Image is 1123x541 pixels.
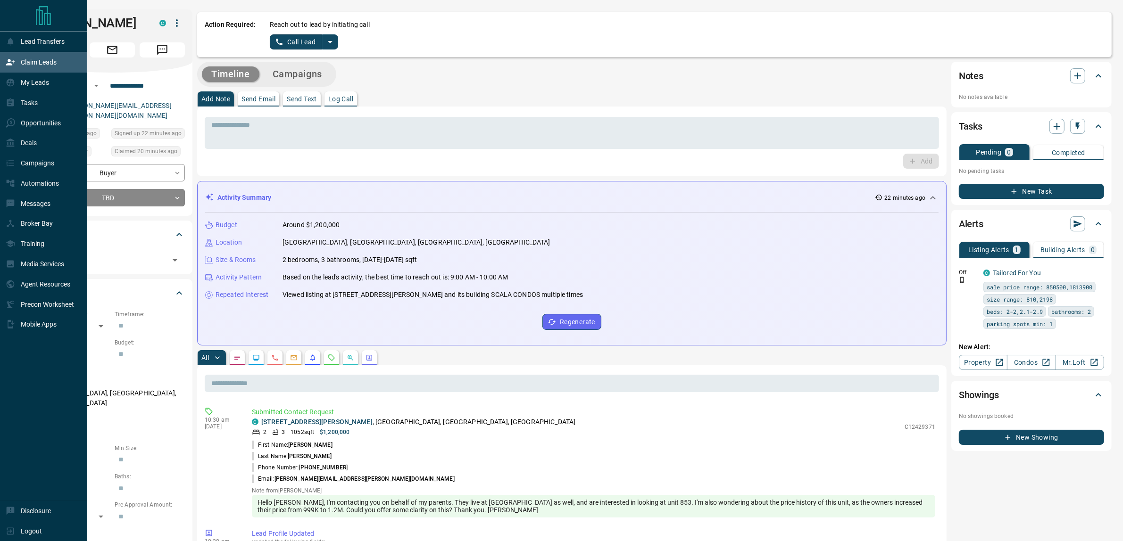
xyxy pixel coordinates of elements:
p: Pending [976,149,1001,156]
p: Reach out to lead by initiating call [270,20,370,30]
h1: [PERSON_NAME] [40,16,145,31]
p: Lead Profile Updated [252,529,935,539]
p: 0 [1091,246,1095,253]
p: Based on the lead's activity, the best time to reach out is: 9:00 AM - 10:00 AM [283,272,508,282]
p: Note from [PERSON_NAME] [252,487,935,494]
svg: Calls [271,354,279,361]
p: 1052 sqft [291,428,314,436]
p: Action Required: [205,20,256,49]
p: Min Size: [115,444,185,452]
p: [GEOGRAPHIC_DATA], [GEOGRAPHIC_DATA], [GEOGRAPHIC_DATA] [40,385,185,411]
span: bathrooms: 2 [1051,307,1091,316]
p: [GEOGRAPHIC_DATA], [GEOGRAPHIC_DATA], [GEOGRAPHIC_DATA], [GEOGRAPHIC_DATA] [283,238,550,247]
span: size range: 810,2198 [987,295,1053,304]
button: Open [168,254,182,267]
a: Mr.Loft [1056,355,1104,370]
p: 2 [263,428,266,436]
h2: Notes [959,68,983,83]
a: Property [959,355,1007,370]
p: 22 minutes ago [884,194,925,202]
p: Last Name: [252,452,332,460]
p: [DATE] [205,423,238,430]
div: Alerts [959,213,1104,235]
div: condos.ca [252,418,258,425]
svg: Listing Alerts [309,354,316,361]
div: Tags [40,223,185,246]
h2: Tasks [959,119,982,134]
svg: Push Notification Only [959,277,965,283]
p: Credit Score: [40,529,185,537]
button: New Task [959,184,1104,199]
p: No pending tasks [959,164,1104,178]
p: Location [216,238,242,247]
p: Submitted Contact Request [252,407,935,417]
div: condos.ca [159,20,166,26]
div: Hello [PERSON_NAME], I'm contacting you on behalf of my parents. They live at [GEOGRAPHIC_DATA] a... [252,495,935,517]
p: New Alert: [959,342,1104,352]
span: [PHONE_NUMBER] [299,464,348,471]
div: Tasks [959,115,1104,138]
div: Mon Oct 13 2025 [111,146,185,159]
div: Buyer [40,164,185,181]
span: Signed up 22 minutes ago [115,129,182,138]
button: Open [91,80,102,91]
p: 3 [282,428,285,436]
p: Send Email [241,96,275,102]
span: Message [140,42,185,57]
p: No notes available [959,93,1104,101]
div: Mon Oct 13 2025 [111,128,185,141]
span: Email [90,42,135,57]
div: Notes [959,65,1104,87]
p: , [GEOGRAPHIC_DATA], [GEOGRAPHIC_DATA], [GEOGRAPHIC_DATA] [261,417,575,427]
p: Log Call [328,96,353,102]
div: Criteria [40,282,185,304]
p: Send Text [287,96,317,102]
p: Size & Rooms [216,255,256,265]
svg: Opportunities [347,354,354,361]
a: Condos [1007,355,1056,370]
p: Motivation: [40,416,185,424]
p: $1,200,000 [320,428,349,436]
p: Viewed listing at [STREET_ADDRESS][PERSON_NAME] and its building SCALA CONDOS multiple times [283,290,583,300]
svg: Requests [328,354,335,361]
span: sale price range: 850500,1813900 [987,282,1092,292]
div: Activity Summary22 minutes ago [205,189,939,206]
div: split button [270,34,338,49]
a: [PERSON_NAME][EMAIL_ADDRESS][PERSON_NAME][DOMAIN_NAME] [65,102,172,119]
p: C12429371 [905,423,935,431]
span: [PERSON_NAME][EMAIL_ADDRESS][PERSON_NAME][DOMAIN_NAME] [275,475,455,482]
p: 0 [1007,149,1011,156]
span: parking spots min: 1 [987,319,1053,328]
p: Activity Summary [217,193,271,203]
span: [PERSON_NAME] [288,453,332,459]
p: No showings booked [959,412,1104,420]
svg: Emails [290,354,298,361]
p: All [201,354,209,361]
svg: Notes [233,354,241,361]
p: Building Alerts [1040,246,1085,253]
p: 1 [1015,246,1019,253]
p: Timeframe: [115,310,185,319]
p: Email: [252,475,455,483]
svg: Lead Browsing Activity [252,354,260,361]
p: Repeated Interest [216,290,268,300]
p: Budget [216,220,237,230]
a: [STREET_ADDRESS][PERSON_NAME] [261,418,373,426]
button: New Showing [959,430,1104,445]
p: Activity Pattern [216,272,262,282]
p: Around $1,200,000 [283,220,340,230]
button: Regenerate [542,314,601,330]
p: Phone Number: [252,463,348,472]
div: TBD [40,189,185,206]
p: Off [959,268,978,277]
p: Baths: [115,472,185,481]
p: Completed [1052,149,1085,156]
h2: Showings [959,387,999,402]
button: Timeline [202,66,259,82]
p: Areas Searched: [40,377,185,385]
p: Add Note [201,96,230,102]
div: condos.ca [983,270,990,276]
p: First Name: [252,441,333,449]
svg: Agent Actions [366,354,373,361]
h2: Alerts [959,216,983,231]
